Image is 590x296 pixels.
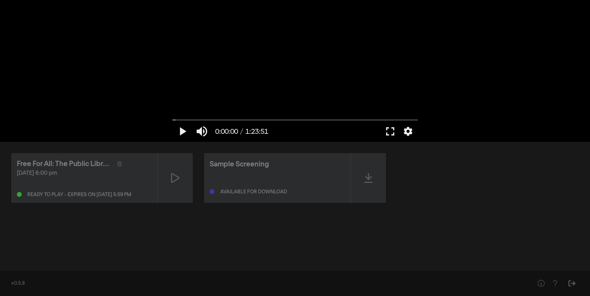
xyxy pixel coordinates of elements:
div: v0.5.8 [11,280,520,287]
div: Sample Screening [210,159,269,170]
button: More settings [400,121,416,142]
div: Available for download [220,190,287,194]
button: Play [172,121,192,142]
button: Sign Out [565,276,579,290]
button: Full screen [380,121,400,142]
button: Help [534,276,548,290]
div: Ready to play - expires on [DATE] 5:59 pm [27,192,131,197]
button: Help [548,276,562,290]
button: 0:00:00 / 1:23:51 [212,121,272,142]
div: Free For All: The Public Library [17,159,112,169]
div: [DATE] 6:00 pm [17,169,152,178]
button: Mute [192,121,212,142]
